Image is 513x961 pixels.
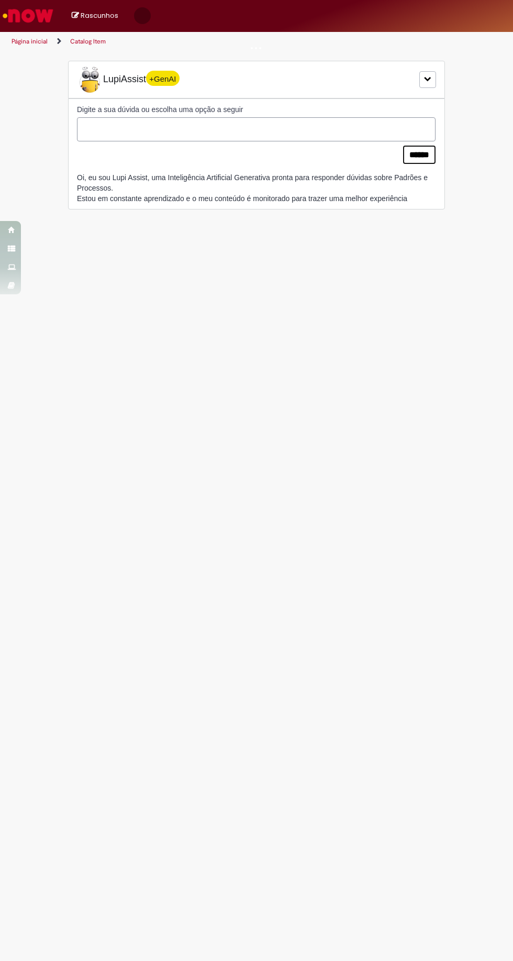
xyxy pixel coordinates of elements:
[68,61,445,98] div: LupiLupiAssist+GenAI
[77,67,103,93] img: Lupi
[72,10,118,20] a: No momento, sua lista de rascunhos tem 0 Itens
[146,71,180,86] span: +GenAI
[77,172,436,204] div: Oi, eu sou Lupi Assist, uma Inteligência Artificial Generativa pronta para responder dúvidas sobr...
[70,37,106,46] a: Catalog Item
[1,5,55,26] img: ServiceNow
[8,32,249,51] ul: Trilhas de página
[12,37,48,46] a: Página inicial
[81,10,118,20] span: Rascunhos
[77,104,436,115] label: Digite a sua dúvida ou escolha uma opção a seguir
[77,67,180,93] span: LupiAssist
